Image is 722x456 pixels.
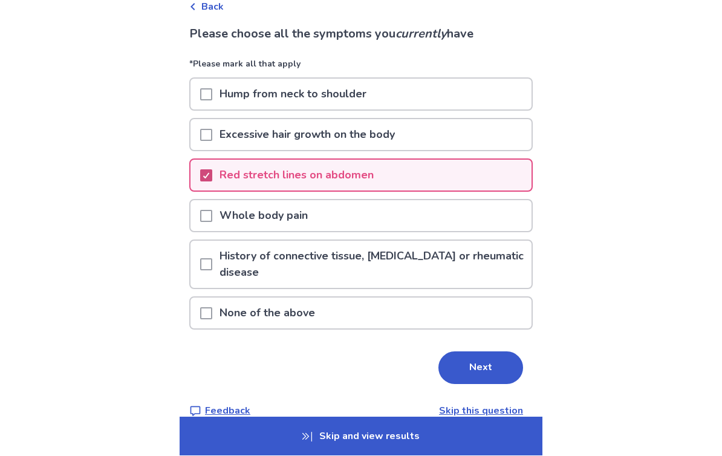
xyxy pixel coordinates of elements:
[212,120,402,151] p: Excessive hair growth on the body
[205,404,250,419] p: Feedback
[212,201,315,232] p: Whole body pain
[189,404,250,419] a: Feedback
[212,160,381,191] p: Red stretch lines on abdomen
[180,417,542,456] p: Skip and view results
[212,79,374,110] p: Hump from neck to shoulder
[439,405,523,418] a: Skip this question
[189,25,533,44] p: Please choose all the symptoms you have
[395,26,447,42] i: currently
[212,241,532,288] p: History of connective tissue, [MEDICAL_DATA] or rheumatic disease
[212,298,322,329] p: None of the above
[189,58,533,78] p: *Please mark all that apply
[438,352,523,385] button: Next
